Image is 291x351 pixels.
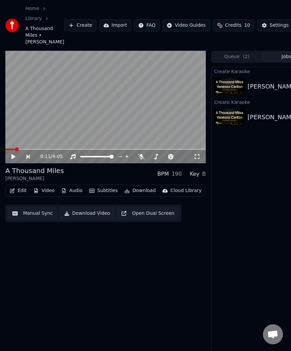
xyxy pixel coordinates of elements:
button: Open Dual Screen [117,207,179,219]
span: 4:05 [52,153,63,160]
div: / [40,153,56,160]
span: 0:11 [40,153,50,160]
span: A Thousand Miles • [PERSON_NAME] [25,25,64,45]
div: Open chat [263,324,283,344]
button: Create [64,19,97,31]
div: B [202,170,206,178]
button: Import [99,19,131,31]
button: Credits10 [213,19,255,31]
div: Settings [270,22,289,29]
button: Manual Sync [8,207,57,219]
div: 190 [171,170,182,178]
button: Video Guides [162,19,210,31]
div: Key [190,170,199,178]
button: FAQ [134,19,160,31]
button: Download Video [60,207,114,219]
button: Audio [58,186,85,195]
button: Subtitles [87,186,120,195]
button: Edit [7,186,29,195]
img: youka [5,19,19,32]
button: Video [31,186,57,195]
span: ( 2 ) [243,53,250,60]
a: Home [25,5,39,12]
div: A Thousand Miles [5,166,64,175]
div: [PERSON_NAME] [5,175,64,182]
div: BPM [157,170,169,178]
button: Download [122,186,158,195]
div: Cloud Library [170,187,201,194]
a: Library [25,15,42,22]
button: Queue [212,52,262,61]
span: Credits [225,22,242,29]
nav: breadcrumb [25,5,64,45]
span: 10 [244,22,250,29]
